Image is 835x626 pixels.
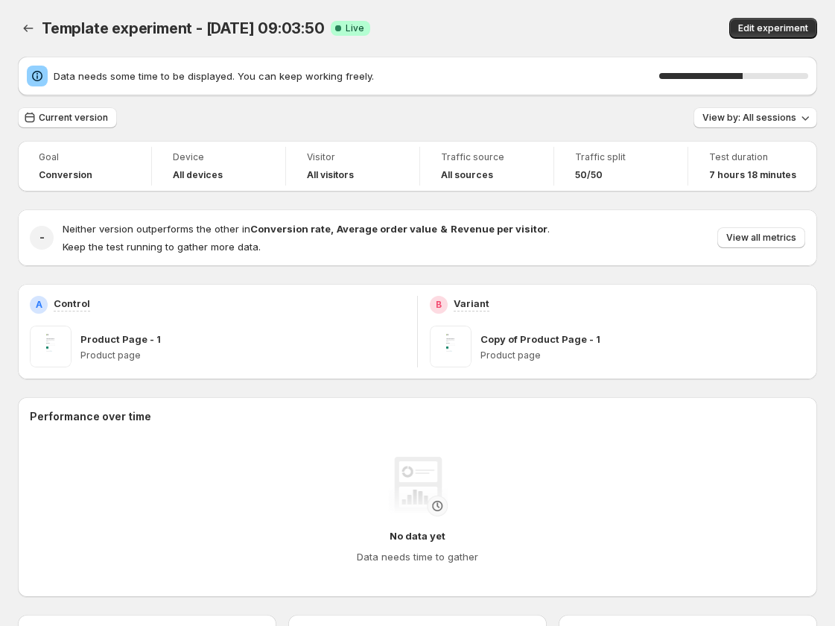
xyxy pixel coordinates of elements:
p: Control [54,296,90,311]
span: Traffic split [575,151,667,163]
span: Edit experiment [738,22,808,34]
span: Current version [39,112,108,124]
a: GoalConversion [39,150,130,183]
span: Visitor [307,151,399,163]
span: 50/50 [575,169,603,181]
strong: Conversion rate [250,223,331,235]
strong: Revenue per visitor [451,223,547,235]
span: Template experiment - [DATE] 09:03:50 [42,19,325,37]
h2: - [39,230,45,245]
img: Product Page - 1 [30,326,72,367]
span: Test duration [709,151,796,163]
p: Product page [480,350,805,361]
h4: All devices [173,169,223,181]
span: Data needs some time to be displayed. You can keep working freely. [54,69,659,83]
h2: A [36,299,42,311]
h2: B [436,299,442,311]
span: Conversion [39,169,92,181]
button: Edit experiment [729,18,817,39]
a: Traffic split50/50 [575,150,667,183]
span: Device [173,151,264,163]
h4: All sources [441,169,493,181]
p: Product page [80,350,405,361]
a: DeviceAll devices [173,150,264,183]
span: 7 hours 18 minutes [709,169,796,181]
a: VisitorAll visitors [307,150,399,183]
h2: Performance over time [30,409,805,424]
span: Neither version outperforms the other in . [63,223,550,235]
h4: Data needs time to gather [357,549,478,564]
strong: , [331,223,334,235]
p: Variant [454,296,489,311]
span: View all metrics [726,232,796,244]
button: View by: All sessions [693,107,817,128]
img: Copy of Product Page - 1 [430,326,472,367]
span: View by: All sessions [702,112,796,124]
img: No data yet [388,457,448,516]
strong: Average order value [337,223,437,235]
button: Back [18,18,39,39]
h4: No data yet [390,528,445,543]
button: Current version [18,107,117,128]
a: Test duration7 hours 18 minutes [709,150,796,183]
button: View all metrics [717,227,805,248]
span: Live [346,22,364,34]
p: Copy of Product Page - 1 [480,332,600,347]
span: Goal [39,151,130,163]
a: Traffic sourceAll sources [441,150,533,183]
strong: & [440,223,448,235]
span: Keep the test running to gather more data. [63,241,261,253]
span: Traffic source [441,151,533,163]
p: Product Page - 1 [80,332,161,347]
h4: All visitors [307,169,354,181]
